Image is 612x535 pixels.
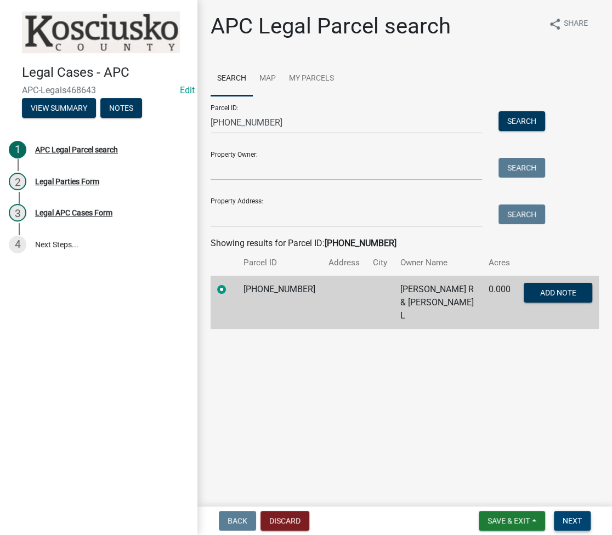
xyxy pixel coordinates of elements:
[563,516,582,525] span: Next
[524,283,592,303] button: Add Note
[554,511,591,531] button: Next
[488,516,530,525] span: Save & Exit
[22,85,175,95] span: APC-Legals468643
[9,204,26,221] div: 3
[237,250,322,276] th: Parcel ID
[35,178,99,185] div: Legal Parties Form
[22,65,189,81] h4: Legal Cases - APC
[482,276,517,329] td: 0.000
[22,104,96,113] wm-modal-confirm: Summary
[394,276,482,329] td: [PERSON_NAME] R & [PERSON_NAME] L
[22,98,96,118] button: View Summary
[211,13,451,39] h1: APC Legal Parcel search
[482,250,517,276] th: Acres
[540,13,597,35] button: shareShare
[498,158,545,178] button: Search
[35,209,112,217] div: Legal APC Cases Form
[498,111,545,131] button: Search
[366,250,394,276] th: City
[9,173,26,190] div: 2
[479,511,545,531] button: Save & Exit
[564,18,588,31] span: Share
[540,288,576,297] span: Add Note
[260,511,309,531] button: Discard
[498,204,545,224] button: Search
[211,61,253,96] a: Search
[219,511,256,531] button: Back
[282,61,341,96] a: My Parcels
[548,18,562,31] i: share
[394,250,482,276] th: Owner Name
[9,236,26,253] div: 4
[237,276,322,329] td: [PHONE_NUMBER]
[253,61,282,96] a: Map
[100,104,142,113] wm-modal-confirm: Notes
[322,250,366,276] th: Address
[100,98,142,118] button: Notes
[180,85,195,95] a: Edit
[180,85,195,95] wm-modal-confirm: Edit Application Number
[211,237,599,250] div: Showing results for Parcel ID:
[228,516,247,525] span: Back
[22,12,180,53] img: Kosciusko County, Indiana
[35,146,118,153] div: APC Legal Parcel search
[325,238,396,248] strong: [PHONE_NUMBER]
[9,141,26,158] div: 1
